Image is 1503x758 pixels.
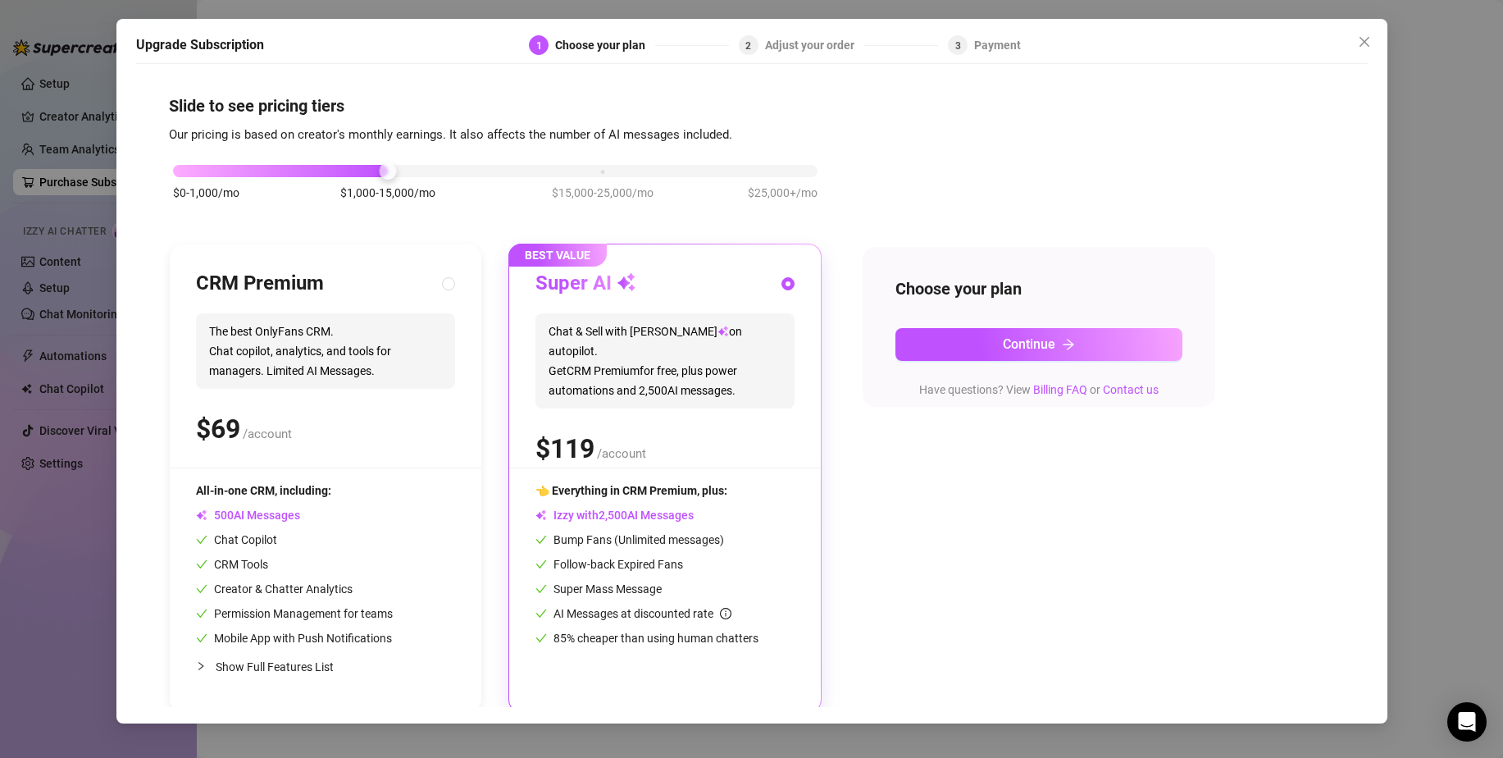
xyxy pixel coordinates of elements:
[196,413,240,445] span: $
[535,271,636,297] h3: Super AI
[535,433,594,464] span: $
[243,427,292,441] span: /account
[535,558,683,571] span: Follow-back Expired Fans
[196,582,353,596] span: Creator & Chatter Analytics
[764,35,863,55] div: Adjust your order
[535,608,547,619] span: check
[196,558,268,571] span: CRM Tools
[974,35,1021,55] div: Payment
[1447,702,1487,742] div: Open Intercom Messenger
[535,632,547,644] span: check
[1351,35,1378,48] span: Close
[1358,35,1371,48] span: close
[196,313,455,389] span: The best OnlyFans CRM. Chat copilot, analytics, and tools for managers. Limited AI Messages.
[954,40,960,52] span: 3
[196,583,207,595] span: check
[745,40,751,52] span: 2
[895,277,1182,300] h4: Choose your plan
[720,608,731,619] span: info-circle
[169,127,732,142] span: Our pricing is based on creator's monthly earnings. It also affects the number of AI messages inc...
[1003,336,1055,352] span: Continue
[173,184,239,202] span: $0-1,000/mo
[553,607,731,620] span: AI Messages at discounted rate
[196,559,207,570] span: check
[196,661,206,671] span: collapsed
[535,559,547,570] span: check
[895,328,1182,361] button: Continuearrow-right
[196,534,207,546] span: check
[216,660,334,674] span: Show Full Features List
[535,534,547,546] span: check
[535,632,758,645] span: 85% cheaper than using human chatters
[535,40,541,52] span: 1
[1062,338,1075,351] span: arrow-right
[196,608,207,619] span: check
[1033,383,1087,396] a: Billing FAQ
[169,94,1335,117] h4: Slide to see pricing tiers
[535,583,547,595] span: check
[1351,29,1378,55] button: Close
[196,509,300,522] span: AI Messages
[196,271,324,297] h3: CRM Premium
[535,313,795,409] span: Chat & Sell with [PERSON_NAME] on autopilot. Get CRM Premium for free, plus power automations and...
[555,35,655,55] div: Choose your plan
[196,632,392,645] span: Mobile App with Push Notifications
[535,582,662,596] span: Super Mass Message
[535,533,724,546] span: Bump Fans (Unlimited messages)
[136,35,264,55] h5: Upgrade Subscription
[196,484,331,497] span: All-in-one CRM, including:
[748,184,818,202] span: $25,000+/mo
[196,632,207,644] span: check
[196,607,393,620] span: Permission Management for teams
[919,383,1159,396] span: Have questions? View or
[196,533,277,546] span: Chat Copilot
[552,184,654,202] span: $15,000-25,000/mo
[1103,383,1159,396] a: Contact us
[535,484,727,497] span: 👈 Everything in CRM Premium, plus:
[196,647,455,686] div: Show Full Features List
[535,509,694,522] span: Izzy with AI Messages
[339,184,435,202] span: $1,000-15,000/mo
[508,244,607,267] span: BEST VALUE
[597,446,646,461] span: /account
